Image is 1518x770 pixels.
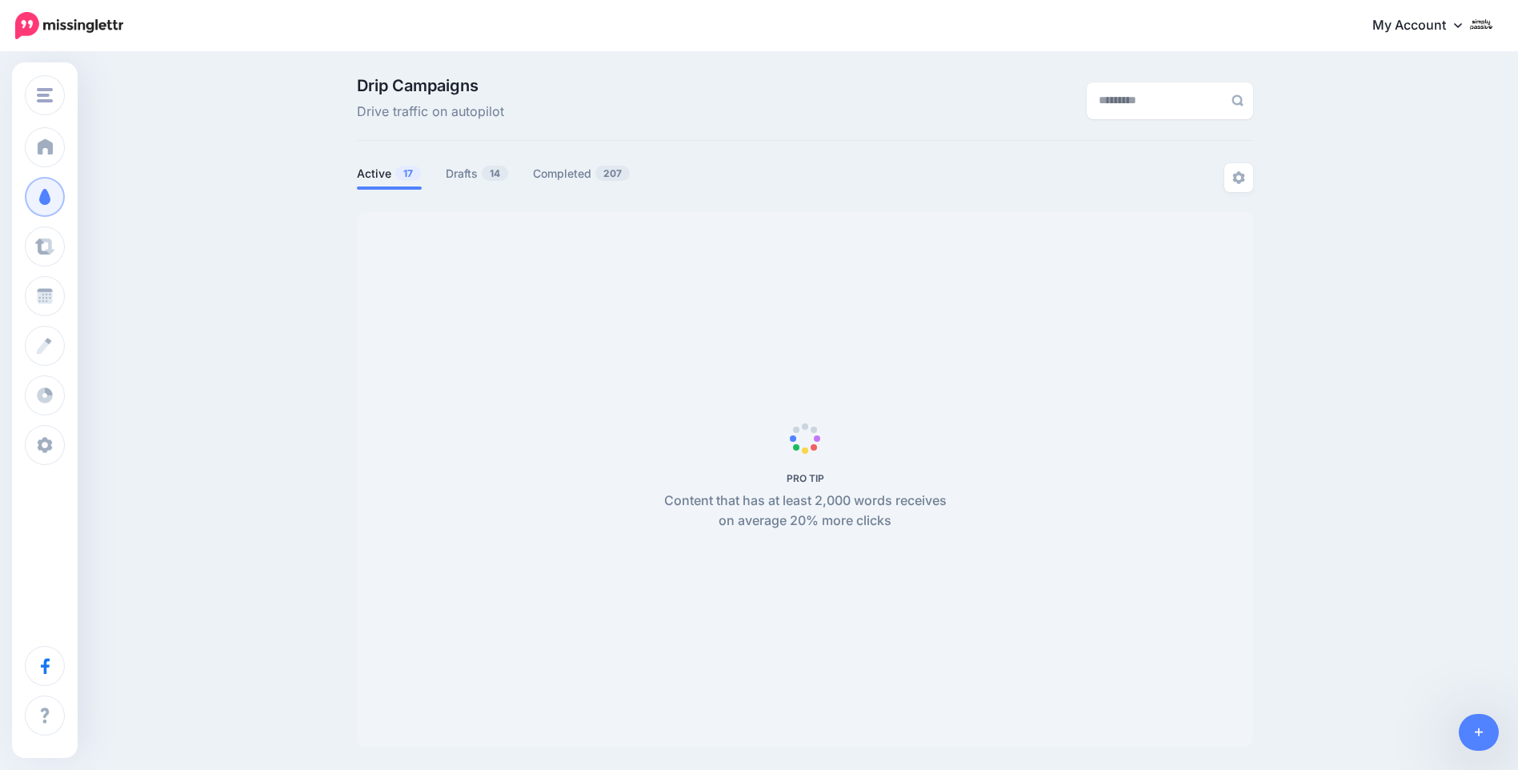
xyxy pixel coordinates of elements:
span: 17 [395,166,421,181]
span: Drip Campaigns [357,78,504,94]
span: 207 [595,166,630,181]
img: settings-grey.png [1232,171,1245,184]
a: Active17 [357,164,422,183]
h5: PRO TIP [655,472,955,484]
p: Content that has at least 2,000 words receives on average 20% more clicks [655,491,955,532]
a: Completed207 [533,164,631,183]
img: menu.png [37,88,53,102]
a: My Account [1356,6,1494,46]
a: Drafts14 [446,164,509,183]
img: Missinglettr [15,12,123,39]
img: search-grey-6.png [1232,94,1244,106]
span: Drive traffic on autopilot [357,102,504,122]
span: 14 [482,166,508,181]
